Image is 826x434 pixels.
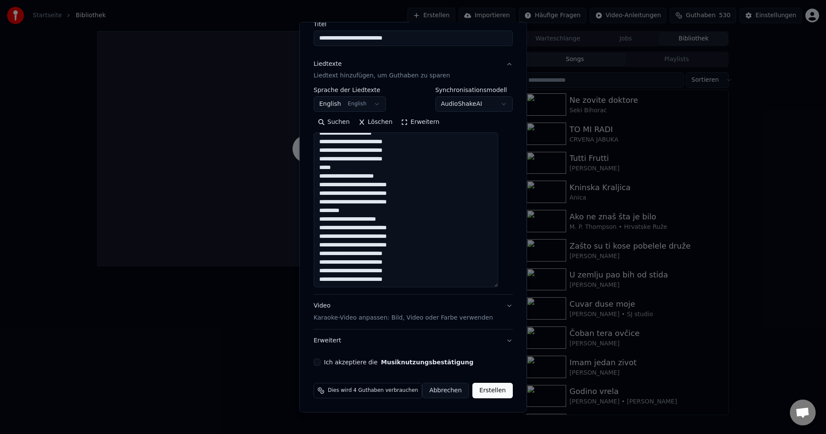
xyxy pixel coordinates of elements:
[472,383,512,398] button: Erstellen
[314,115,354,129] button: Suchen
[314,59,342,68] div: Liedtexte
[435,87,512,93] label: Synchronisationsmodell
[314,52,513,87] button: LiedtexteLiedtext hinzufügen, um Guthaben zu sparen
[397,115,444,129] button: Erweitern
[328,387,418,394] span: Dies wird 4 Guthaben verbrauchen
[314,21,513,27] label: Titel
[314,71,450,80] p: Liedtext hinzufügen, um Guthaben zu sparen
[381,359,473,365] button: Ich akzeptiere die
[324,359,473,365] label: Ich akzeptiere die
[314,329,513,352] button: Erweitert
[314,302,493,322] div: Video
[314,314,493,322] p: Karaoke-Video anpassen: Bild, Video oder Farbe verwenden
[314,295,513,329] button: VideoKaraoke-Video anpassen: Bild, Video oder Farbe verwenden
[314,87,386,93] label: Sprache der Liedtexte
[354,115,397,129] button: Löschen
[422,383,469,398] button: Abbrechen
[314,87,513,294] div: LiedtexteLiedtext hinzufügen, um Guthaben zu sparen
